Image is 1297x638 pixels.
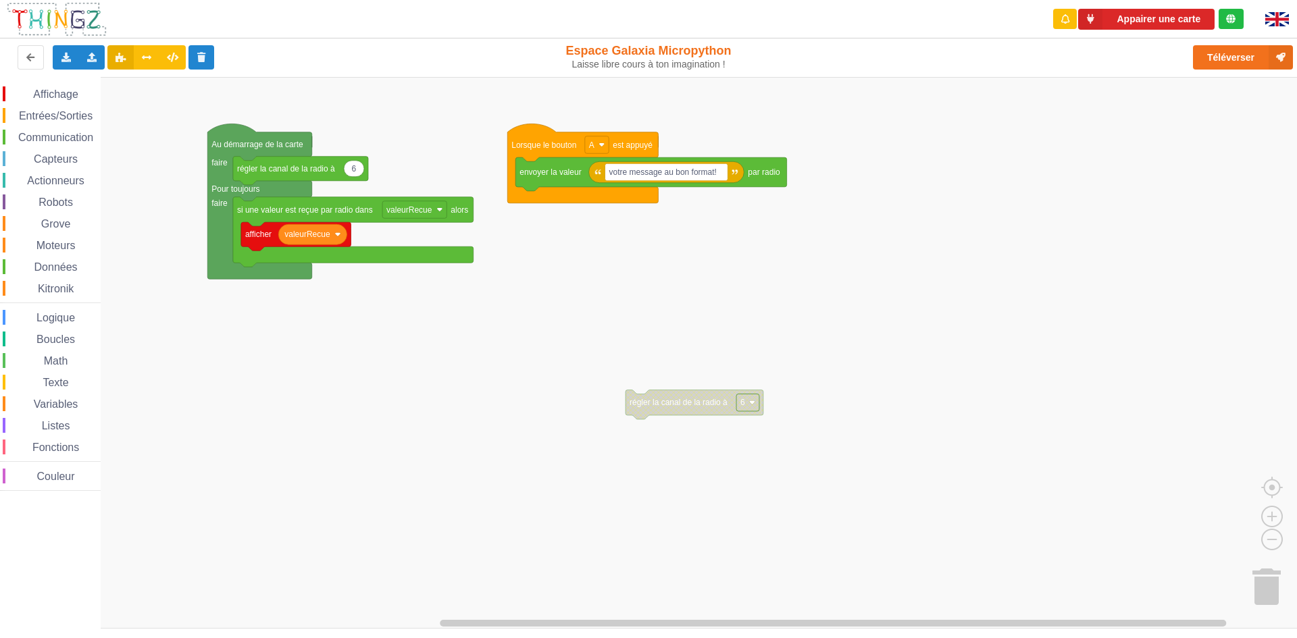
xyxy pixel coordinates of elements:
text: alors [451,205,468,214]
div: Espace Galaxia Micropython [536,43,762,70]
text: régler la canal de la radio à [237,164,335,174]
span: Moteurs [34,240,78,251]
text: valeurRecue [284,230,330,239]
img: thingz_logo.png [6,1,107,37]
span: Communication [16,132,95,143]
text: faire [211,198,228,208]
div: Tu es connecté au serveur de création de Thingz [1219,9,1244,29]
span: Logique [34,312,77,323]
text: régler la canal de la radio à [630,398,728,407]
text: votre message au bon format! [609,167,717,177]
span: Kitronik [36,283,76,294]
text: est appuyé [613,140,653,149]
text: afficher [245,230,272,239]
span: Boucles [34,334,77,345]
span: Fonctions [30,442,81,453]
span: Grove [39,218,73,230]
text: par radio [748,167,780,177]
div: Laisse libre cours à ton imagination ! [536,59,762,70]
span: Variables [32,398,80,410]
text: Au démarrage de la carte [211,140,303,149]
span: Robots [36,196,75,208]
text: Lorsque le bouton [511,140,576,149]
text: 6 [740,398,745,407]
text: faire [211,158,228,167]
text: si une valeur est reçue par radio dans [237,205,373,214]
button: Appairer une carte [1078,9,1215,30]
span: Listes [40,420,72,431]
span: Couleur [35,471,77,482]
span: Texte [41,377,70,388]
span: Entrées/Sorties [17,110,95,122]
text: valeurRecue [386,205,432,214]
span: Affichage [31,88,80,100]
span: Math [42,355,70,367]
text: Pour toujours [211,184,259,194]
button: Téléverser [1193,45,1293,70]
text: envoyer la valeur [519,167,581,177]
text: A [589,140,594,149]
span: Capteurs [32,153,80,165]
span: Données [32,261,80,273]
text: 6 [352,164,357,174]
span: Actionneurs [25,175,86,186]
img: gb.png [1265,12,1289,26]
